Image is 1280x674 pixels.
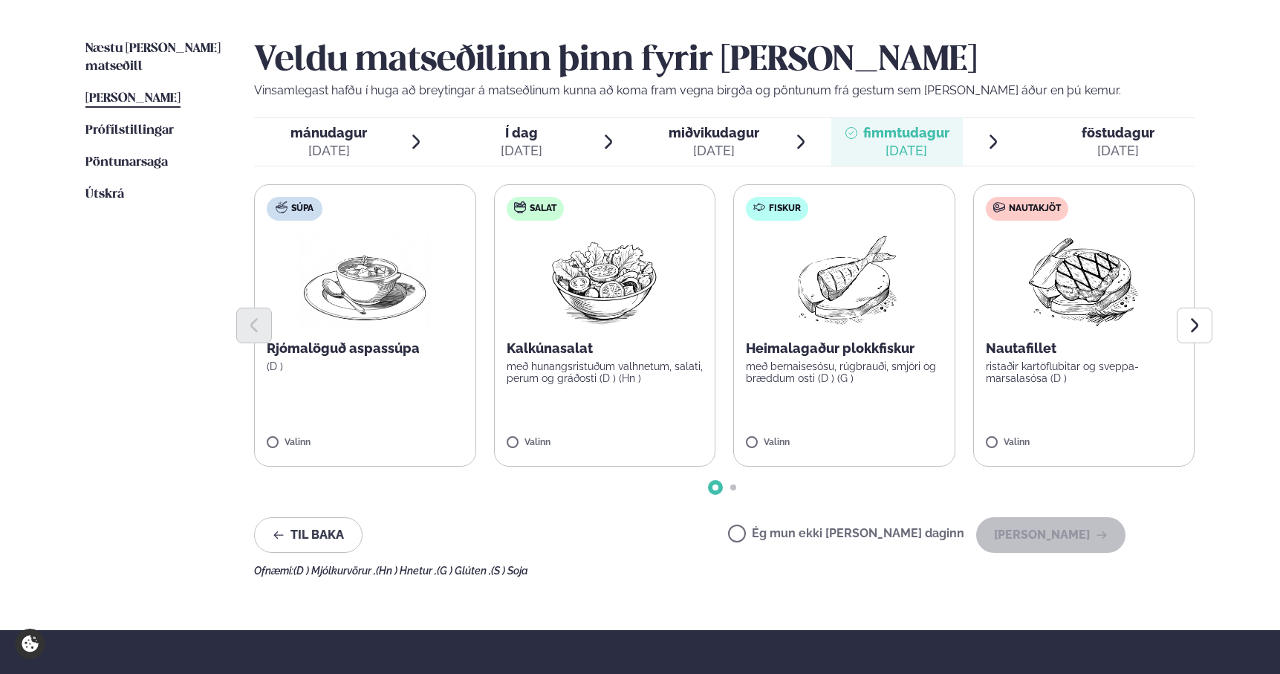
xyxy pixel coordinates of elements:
[290,125,367,140] span: mánudagur
[746,340,943,357] p: Heimalagaður plokkfiskur
[730,485,736,490] span: Go to slide 2
[267,360,464,372] p: (D )
[530,203,556,215] span: Salat
[85,40,224,76] a: Næstu [PERSON_NAME] matseðill
[669,125,759,140] span: miðvikudagur
[863,142,949,160] div: [DATE]
[293,565,376,577] span: (D ) Mjólkurvörur ,
[507,340,704,357] p: Kalkúnasalat
[1177,308,1212,343] button: Next slide
[986,340,1183,357] p: Nautafillet
[769,203,801,215] span: Fiskur
[712,485,718,490] span: Go to slide 1
[501,124,542,142] span: Í dag
[85,188,124,201] span: Útskrá
[779,233,910,328] img: Fish.png
[85,90,181,108] a: [PERSON_NAME]
[267,340,464,357] p: Rjómalöguð aspassúpa
[501,142,542,160] div: [DATE]
[85,156,168,169] span: Pöntunarsaga
[299,233,430,328] img: Soup.png
[254,40,1195,82] h2: Veldu matseðilinn þinn fyrir [PERSON_NAME]
[669,142,759,160] div: [DATE]
[746,360,943,384] p: með bernaisesósu, rúgbrauði, smjöri og bræddum osti (D ) (G )
[437,565,491,577] span: (G ) Glúten ,
[291,203,313,215] span: Súpa
[254,517,363,553] button: Til baka
[254,82,1195,100] p: Vinsamlegast hafðu í huga að breytingar á matseðlinum kunna að koma fram vegna birgða og pöntunum...
[85,186,124,204] a: Útskrá
[976,517,1125,553] button: [PERSON_NAME]
[85,122,174,140] a: Prófílstillingar
[276,201,287,213] img: soup.svg
[1082,142,1154,160] div: [DATE]
[491,565,528,577] span: (S ) Soja
[236,308,272,343] button: Previous slide
[863,125,949,140] span: fimmtudagur
[539,233,670,328] img: Salad.png
[514,201,526,213] img: salad.svg
[290,142,367,160] div: [DATE]
[85,154,168,172] a: Pöntunarsaga
[993,201,1005,213] img: beef.svg
[376,565,437,577] span: (Hn ) Hnetur ,
[507,360,704,384] p: með hunangsristuðum valhnetum, salati, perum og gráðosti (D ) (Hn )
[1009,203,1061,215] span: Nautakjöt
[254,565,1195,577] div: Ofnæmi:
[85,124,174,137] span: Prófílstillingar
[85,42,221,73] span: Næstu [PERSON_NAME] matseðill
[1082,125,1154,140] span: föstudagur
[15,629,45,659] a: Cookie settings
[986,360,1183,384] p: ristaðir kartöflubitar og sveppa- marsalasósa (D )
[1018,233,1149,328] img: Beef-Meat.png
[753,201,765,213] img: fish.svg
[85,92,181,105] span: [PERSON_NAME]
